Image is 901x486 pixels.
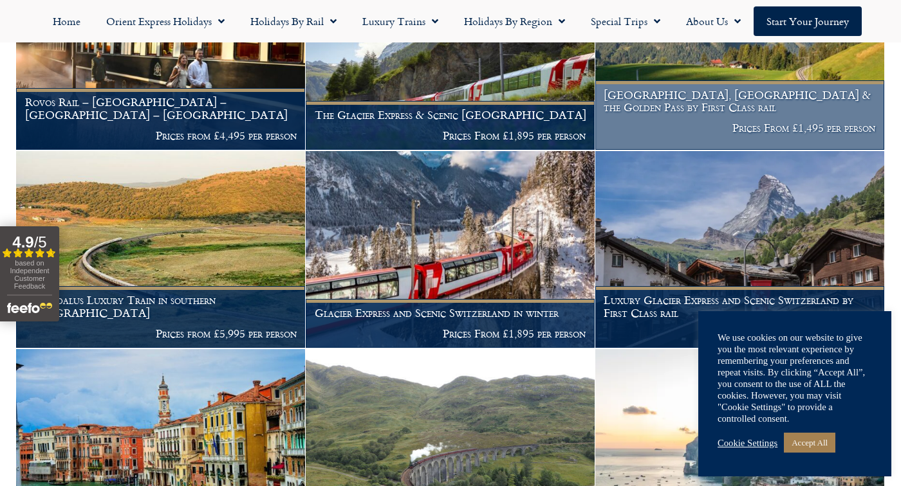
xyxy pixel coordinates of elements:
[315,307,586,319] h1: Glacier Express and Scenic Switzerland in winter
[604,327,875,340] p: Prices From £2,495 per person
[315,129,586,142] p: Prices From £1,895 per person
[578,6,673,36] a: Special Trips
[25,129,297,142] p: Prices from £4,495 per person
[237,6,349,36] a: Holidays by Rail
[718,332,872,424] div: We use cookies on our website to give you the most relevant experience by remembering your prefer...
[40,6,93,36] a: Home
[604,294,875,319] h1: Luxury Glacier Express and Scenic Switzerland by First Class rail
[25,327,297,340] p: Prices from £5,995 per person
[16,151,306,348] a: Al-Andalus Luxury Train in southern [GEOGRAPHIC_DATA] Prices from £5,995 per person
[25,96,297,121] h1: Rovos Rail – [GEOGRAPHIC_DATA] – [GEOGRAPHIC_DATA] – [GEOGRAPHIC_DATA]
[349,6,451,36] a: Luxury Trains
[306,151,595,348] a: Glacier Express and Scenic Switzerland in winter Prices From £1,895 per person
[93,6,237,36] a: Orient Express Holidays
[451,6,578,36] a: Holidays by Region
[315,327,586,340] p: Prices From £1,895 per person
[718,437,777,449] a: Cookie Settings
[784,433,835,453] a: Accept All
[6,6,895,36] nav: Menu
[595,151,885,348] a: Luxury Glacier Express and Scenic Switzerland by First Class rail Prices From £2,495 per person
[315,109,586,122] h1: The Glacier Express & Scenic [GEOGRAPHIC_DATA]
[604,122,875,134] p: Prices From £1,495 per person
[673,6,754,36] a: About Us
[25,294,297,319] h1: Al-Andalus Luxury Train in southern [GEOGRAPHIC_DATA]
[604,89,875,114] h1: [GEOGRAPHIC_DATA], [GEOGRAPHIC_DATA] & the Golden Pass by First Class rail
[754,6,862,36] a: Start your Journey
